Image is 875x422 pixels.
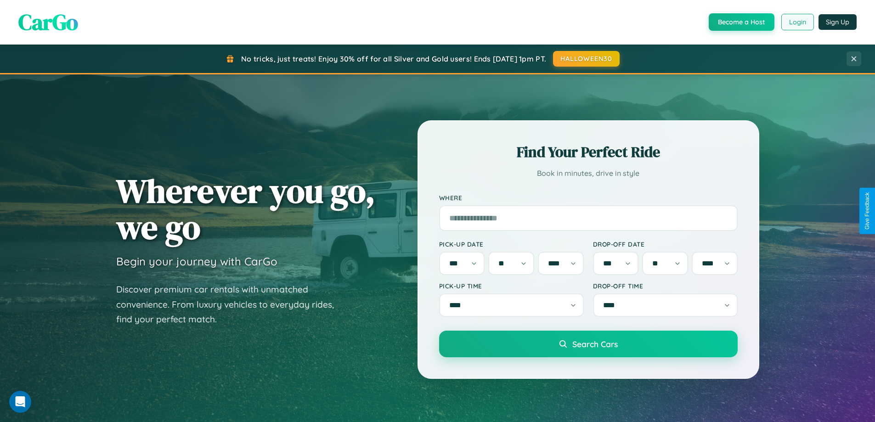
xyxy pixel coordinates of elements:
[439,167,738,180] p: Book in minutes, drive in style
[593,240,738,248] label: Drop-off Date
[709,13,774,31] button: Become a Host
[781,14,814,30] button: Login
[439,282,584,290] label: Pick-up Time
[593,282,738,290] label: Drop-off Time
[116,173,375,245] h1: Wherever you go, we go
[572,339,618,349] span: Search Cars
[439,240,584,248] label: Pick-up Date
[241,54,546,63] span: No tricks, just treats! Enjoy 30% off for all Silver and Gold users! Ends [DATE] 1pm PT.
[9,391,31,413] iframe: Intercom live chat
[18,7,78,37] span: CarGo
[439,194,738,202] label: Where
[864,192,870,230] div: Give Feedback
[553,51,620,67] button: HALLOWEEN30
[439,142,738,162] h2: Find Your Perfect Ride
[116,254,277,268] h3: Begin your journey with CarGo
[819,14,857,30] button: Sign Up
[439,331,738,357] button: Search Cars
[116,282,346,327] p: Discover premium car rentals with unmatched convenience. From luxury vehicles to everyday rides, ...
